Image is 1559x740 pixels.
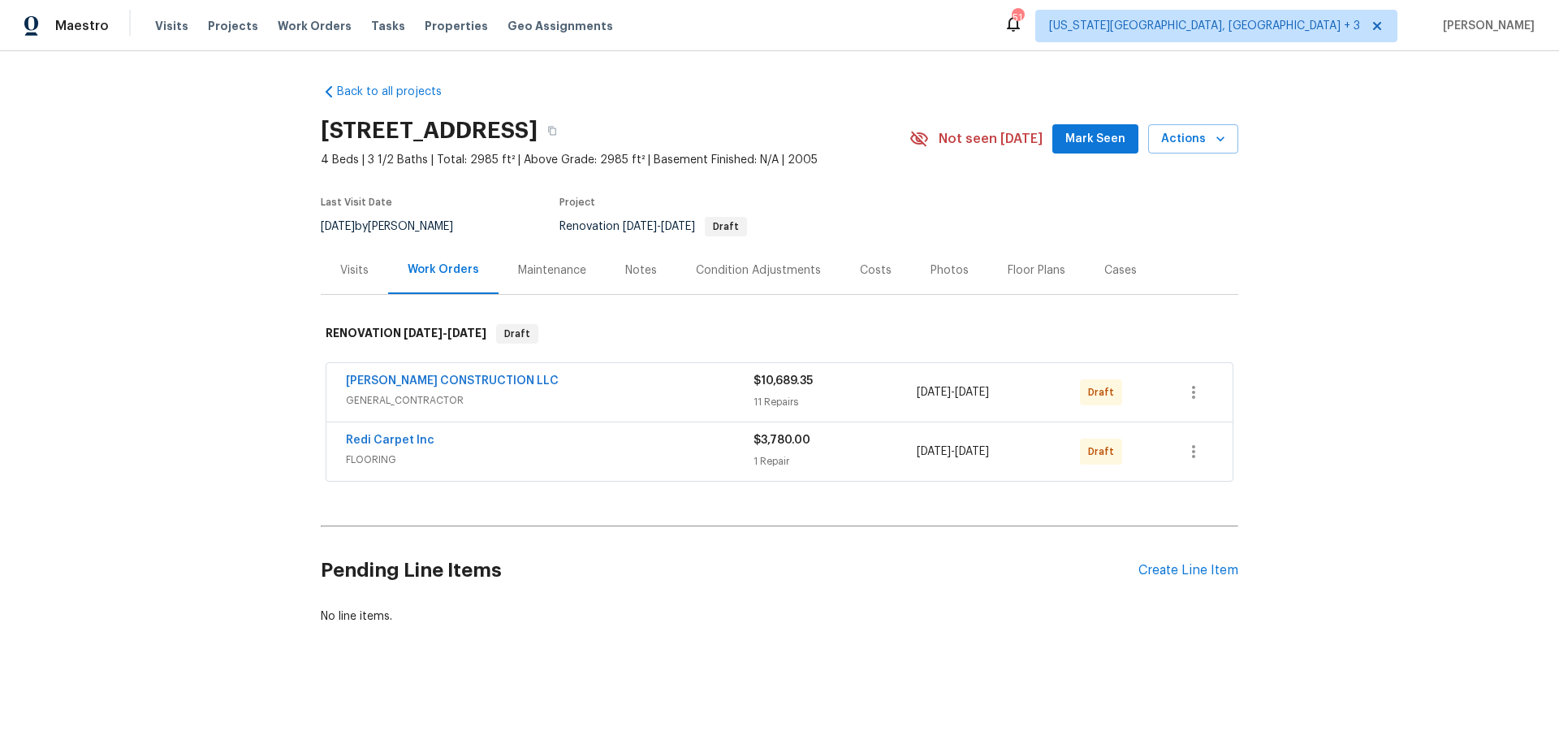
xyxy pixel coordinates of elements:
div: Visits [340,262,369,279]
span: Project [559,197,595,207]
div: 51 [1012,10,1023,26]
button: Copy Address [538,116,567,145]
button: Mark Seen [1052,124,1138,154]
div: Work Orders [408,262,479,278]
div: Cases [1104,262,1137,279]
span: $10,689.35 [754,375,813,387]
span: [DATE] [321,221,355,232]
span: Not seen [DATE] [939,131,1043,147]
span: [DATE] [661,221,695,232]
h6: RENOVATION [326,324,486,344]
div: Floor Plans [1008,262,1065,279]
div: Notes [625,262,657,279]
span: [DATE] [917,446,951,457]
a: [PERSON_NAME] CONSTRUCTION LLC [346,375,559,387]
span: [PERSON_NAME] [1436,18,1535,34]
div: Create Line Item [1138,563,1238,578]
button: Actions [1148,124,1238,154]
div: Maintenance [518,262,586,279]
div: No line items. [321,608,1238,625]
span: Mark Seen [1065,129,1125,149]
h2: Pending Line Items [321,533,1138,608]
span: [DATE] [623,221,657,232]
span: Draft [498,326,537,342]
div: Photos [931,262,969,279]
span: - [404,327,486,339]
span: [DATE] [447,327,486,339]
span: Work Orders [278,18,352,34]
span: Draft [706,222,745,232]
h2: [STREET_ADDRESS] [321,123,538,139]
span: FLOORING [346,452,754,468]
span: Draft [1088,384,1121,400]
span: Maestro [55,18,109,34]
span: Visits [155,18,188,34]
div: by [PERSON_NAME] [321,217,473,236]
span: Actions [1161,129,1225,149]
span: Renovation [559,221,747,232]
span: 4 Beds | 3 1/2 Baths | Total: 2985 ft² | Above Grade: 2985 ft² | Basement Finished: N/A | 2005 [321,152,909,168]
div: 1 Repair [754,453,917,470]
a: Back to all projects [321,84,477,100]
span: [US_STATE][GEOGRAPHIC_DATA], [GEOGRAPHIC_DATA] + 3 [1049,18,1360,34]
span: [DATE] [404,327,443,339]
span: - [917,444,989,460]
div: RENOVATION [DATE]-[DATE]Draft [321,308,1238,360]
span: Projects [208,18,258,34]
span: - [623,221,695,232]
div: Costs [860,262,892,279]
span: GENERAL_CONTRACTOR [346,392,754,409]
div: 11 Repairs [754,394,917,410]
span: Draft [1088,444,1121,460]
div: Condition Adjustments [696,262,821,279]
span: Tasks [371,20,405,32]
span: Last Visit Date [321,197,392,207]
span: [DATE] [917,387,951,398]
span: $3,780.00 [754,435,810,446]
span: Geo Assignments [507,18,613,34]
span: [DATE] [955,387,989,398]
span: [DATE] [955,446,989,457]
span: - [917,384,989,400]
span: Properties [425,18,488,34]
a: Redi Carpet Inc [346,435,434,446]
